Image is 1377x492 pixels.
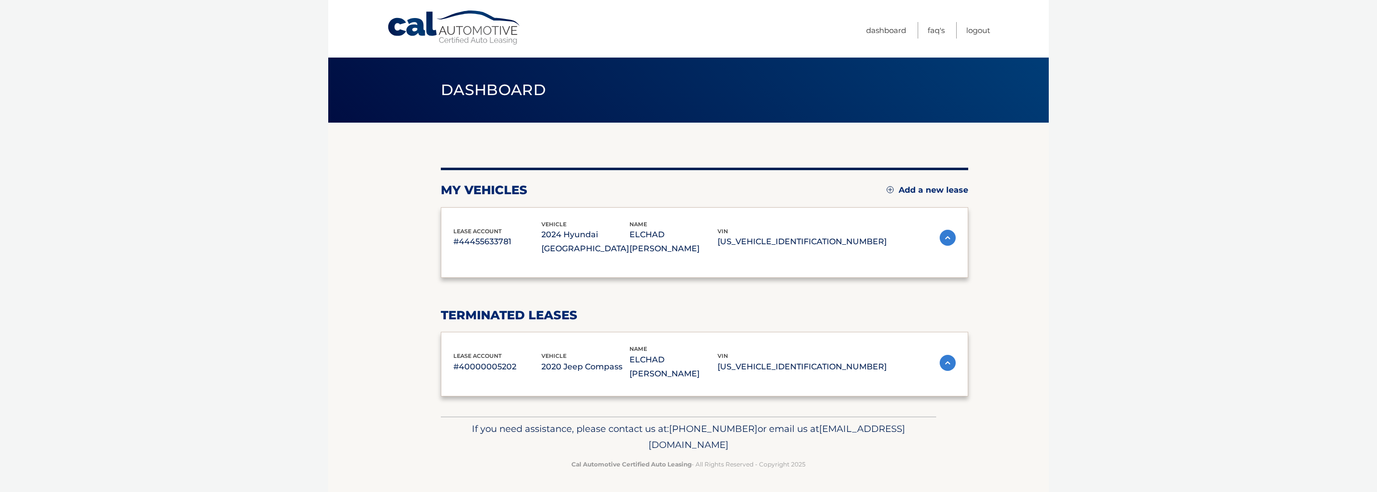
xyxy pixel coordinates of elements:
[940,230,956,246] img: accordion-active.svg
[453,352,502,359] span: lease account
[629,353,718,381] p: ELCHAD [PERSON_NAME]
[453,235,541,249] p: #44455633781
[441,81,546,99] span: Dashboard
[453,228,502,235] span: lease account
[669,423,758,434] span: [PHONE_NUMBER]
[718,352,728,359] span: vin
[541,352,566,359] span: vehicle
[629,345,647,352] span: name
[441,183,527,198] h2: my vehicles
[629,221,647,228] span: name
[453,360,541,374] p: #40000005202
[648,423,905,450] span: [EMAIL_ADDRESS][DOMAIN_NAME]
[718,235,887,249] p: [US_VEHICLE_IDENTIFICATION_NUMBER]
[887,185,968,195] a: Add a new lease
[718,228,728,235] span: vin
[866,22,906,39] a: Dashboard
[718,360,887,374] p: [US_VEHICLE_IDENTIFICATION_NUMBER]
[940,355,956,371] img: accordion-active.svg
[928,22,945,39] a: FAQ's
[541,228,629,256] p: 2024 Hyundai [GEOGRAPHIC_DATA]
[887,186,894,193] img: add.svg
[441,308,968,323] h2: terminated leases
[629,228,718,256] p: ELCHAD [PERSON_NAME]
[447,459,930,469] p: - All Rights Reserved - Copyright 2025
[571,460,692,468] strong: Cal Automotive Certified Auto Leasing
[447,421,930,453] p: If you need assistance, please contact us at: or email us at
[387,10,522,46] a: Cal Automotive
[966,22,990,39] a: Logout
[541,221,566,228] span: vehicle
[541,360,629,374] p: 2020 Jeep Compass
